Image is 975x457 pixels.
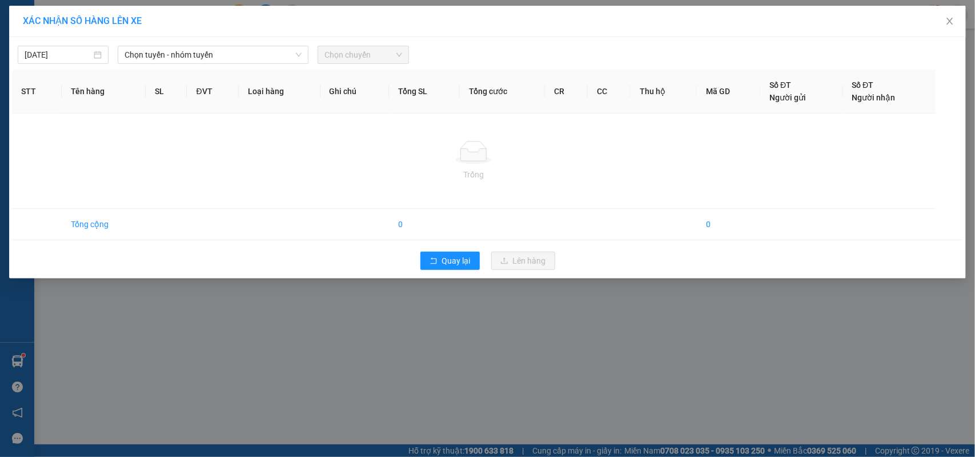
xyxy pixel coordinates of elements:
[460,70,545,114] th: Tổng cước
[697,209,760,240] td: 0
[934,6,966,38] button: Close
[295,51,302,58] span: down
[852,80,874,90] span: Số ĐT
[769,93,806,102] span: Người gửi
[239,70,320,114] th: Loại hàng
[588,70,631,114] th: CC
[442,254,471,267] span: Quay lại
[769,80,791,90] span: Số ĐT
[62,209,146,240] td: Tổng cộng
[21,168,926,181] div: Trống
[187,70,238,114] th: ĐVT
[430,257,438,266] span: rollback
[62,70,146,114] th: Tên hàng
[23,15,142,26] span: XÁC NHẬN SỐ HÀNG LÊN XE
[852,93,896,102] span: Người nhận
[320,70,389,114] th: Ghi chú
[945,17,954,26] span: close
[324,46,402,63] span: Chọn chuyến
[491,252,555,270] button: uploadLên hàng
[545,70,588,114] th: CR
[389,209,460,240] td: 0
[631,70,697,114] th: Thu hộ
[697,70,760,114] th: Mã GD
[25,48,91,61] input: 13/09/2025
[146,70,187,114] th: SL
[389,70,460,114] th: Tổng SL
[12,70,62,114] th: STT
[420,252,480,270] button: rollbackQuay lại
[125,46,302,63] span: Chọn tuyến - nhóm tuyến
